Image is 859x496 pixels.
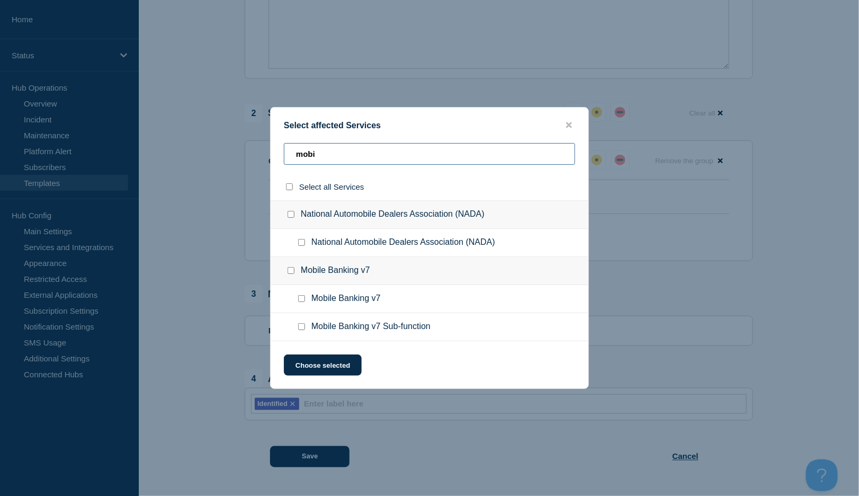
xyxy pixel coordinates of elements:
div: National Automobile Dealers Association (NADA) [271,200,588,229]
button: close button [563,120,575,130]
span: Select all Services [299,182,364,191]
input: National Automobile Dealers Association (NADA) checkbox [298,239,305,246]
button: Choose selected [284,355,362,376]
input: Mobile Banking v7 checkbox [298,295,305,302]
input: Search [284,143,575,165]
span: National Automobile Dealers Association (NADA) [311,237,495,248]
input: Mobile Banking v7 Sub-function checkbox [298,323,305,330]
input: National Automobile Dealers Association (NADA) checkbox [288,211,294,218]
div: Select affected Services [271,120,588,130]
input: Mobile Banking v7 checkbox [288,267,294,274]
div: Mobile Banking v7 [271,257,588,285]
span: Mobile Banking v7 Sub-function [311,322,431,332]
span: Mobile Banking v7 [311,294,381,304]
input: select all checkbox [286,183,293,190]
